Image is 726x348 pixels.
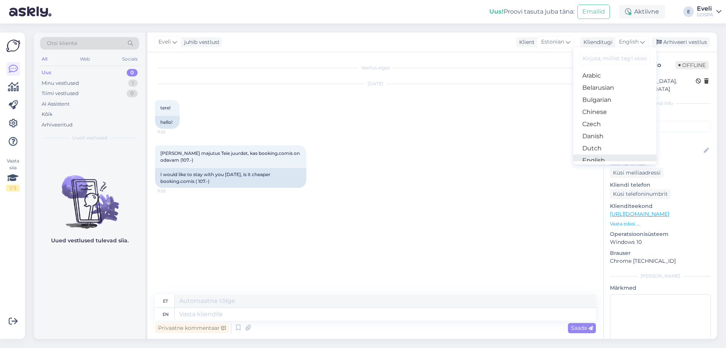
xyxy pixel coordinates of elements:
[610,121,711,132] input: Lisa tag
[181,38,220,46] div: juhib vestlust
[163,295,168,307] div: et
[579,53,650,64] input: Kirjuta, millist tag'i otsid
[571,325,593,331] span: Saada
[121,54,139,64] div: Socials
[127,69,138,76] div: 0
[610,220,711,227] p: Vaata edasi ...
[541,38,564,46] span: Estonian
[42,111,53,118] div: Kõik
[697,12,713,18] div: GOSPA
[34,162,145,230] img: No chats
[610,273,711,279] div: [PERSON_NAME]
[619,5,665,19] div: Aktiivne
[40,54,49,64] div: All
[573,142,656,154] a: Dutch
[160,105,171,111] span: tere!
[155,116,180,129] div: hello!
[610,284,711,292] p: Märkmed
[516,38,535,46] div: Klient
[697,6,721,18] a: EveliGOSPA
[610,160,711,168] p: Kliendi email
[610,202,711,210] p: Klienditeekond
[42,80,79,87] div: Minu vestlused
[573,82,656,94] a: Belarusian
[610,238,711,246] p: Windows 10
[580,38,613,46] div: Klienditugi
[155,80,596,87] div: [DATE]
[155,323,229,333] div: Privaatne kommentaar
[128,80,138,87] div: 1
[573,106,656,118] a: Chinese
[573,154,656,167] a: English
[697,6,713,12] div: Eveli
[6,185,20,192] div: 1 / 3
[610,168,664,178] div: Küsi meiliaadressi
[160,150,301,163] span: [PERSON_NAME] majutus Teie juurdet, kas booking.comis on odavam (107.-)
[573,94,656,106] a: Bulgarian
[610,181,711,189] p: Kliendi telefon
[42,121,73,129] div: Arhiveeritud
[127,90,138,97] div: 0
[610,111,711,119] p: Kliendi tag'id
[42,90,79,97] div: Tiimi vestlused
[157,129,186,135] span: 11:22
[573,70,656,82] a: Arabic
[163,308,169,321] div: en
[51,237,129,245] p: Uued vestlused tulevad siia.
[157,188,186,194] span: 11:23
[489,7,574,16] div: Proovi tasuta juba täna:
[619,38,639,46] span: English
[155,168,306,188] div: I would like to stay with you [DATE], is it cheaper booking.comis ( 107.-)
[78,54,92,64] div: Web
[6,39,20,53] img: Askly Logo
[683,6,694,17] div: E
[47,39,77,47] span: Otsi kliente
[610,100,711,107] div: Kliendi info
[42,100,70,108] div: AI Assistent
[610,135,711,143] p: Kliendi nimi
[652,37,710,47] div: Arhiveeri vestlus
[42,69,51,76] div: Uus
[158,38,171,46] span: Eveli
[155,64,596,71] div: Vestlus algas
[489,8,504,15] b: Uus!
[610,249,711,257] p: Brauser
[573,118,656,130] a: Czech
[610,147,702,155] input: Lisa nimi
[610,189,671,199] div: Küsi telefoninumbrit
[72,134,107,141] span: Uued vestlused
[610,230,711,238] p: Operatsioonisüsteem
[6,158,20,192] div: Vaata siia
[610,257,711,265] p: Chrome [TECHNICAL_ID]
[577,5,610,19] button: Emailid
[573,130,656,142] a: Danish
[675,61,709,69] span: Offline
[610,211,669,217] a: [URL][DOMAIN_NAME]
